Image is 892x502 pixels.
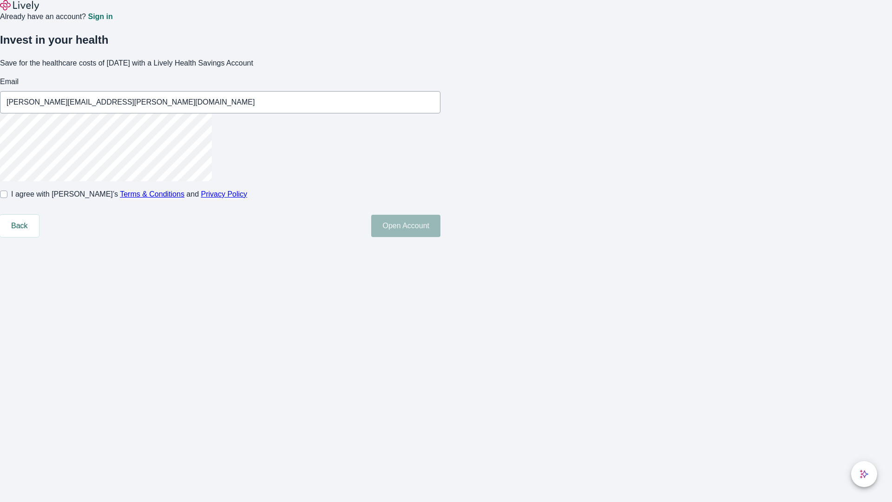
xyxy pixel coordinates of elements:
a: Sign in [88,13,112,20]
a: Privacy Policy [201,190,248,198]
svg: Lively AI Assistant [859,469,869,479]
a: Terms & Conditions [120,190,184,198]
button: chat [851,461,877,487]
span: I agree with [PERSON_NAME]’s and [11,189,247,200]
